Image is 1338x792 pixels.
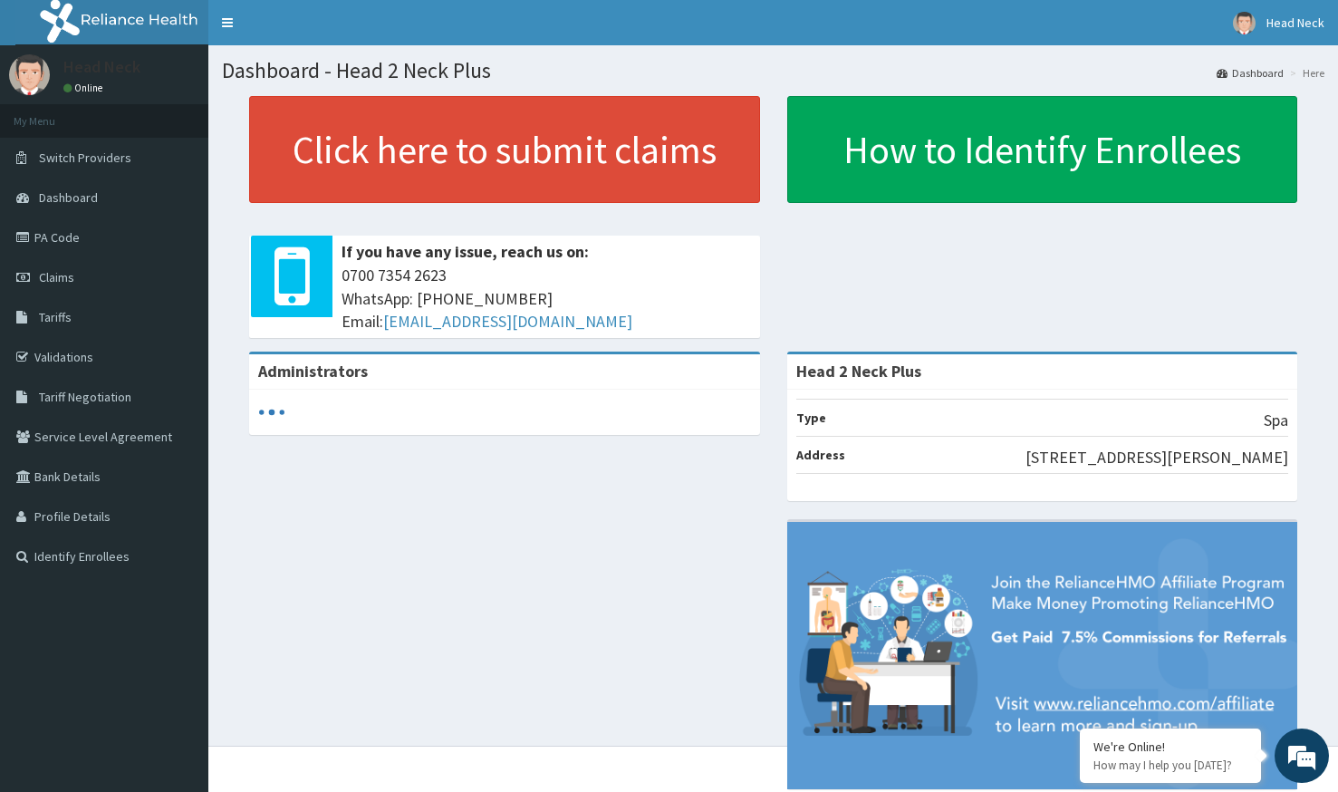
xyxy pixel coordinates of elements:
[787,96,1298,203] a: How to Identify Enrollees
[342,241,589,262] b: If you have any issue, reach us on:
[1217,65,1284,81] a: Dashboard
[63,59,140,75] p: Head Neck
[39,150,131,166] span: Switch Providers
[787,522,1298,789] img: provider-team-banner.png
[342,264,751,333] span: 0700 7354 2623 WhatsApp: [PHONE_NUMBER] Email:
[222,59,1324,82] h1: Dashboard - Head 2 Neck Plus
[1266,14,1324,31] span: Head Neck
[39,189,98,206] span: Dashboard
[1264,409,1288,432] p: Spa
[63,82,107,94] a: Online
[1093,739,1247,755] div: We're Online!
[258,361,368,382] b: Administrators
[1233,12,1256,34] img: User Image
[39,389,131,405] span: Tariff Negotiation
[249,96,760,203] a: Click here to submit claims
[258,399,285,426] svg: audio-loading
[796,410,826,426] b: Type
[383,311,632,332] a: [EMAIL_ADDRESS][DOMAIN_NAME]
[796,361,921,382] strong: Head 2 Neck Plus
[1285,65,1324,81] li: Here
[796,447,845,463] b: Address
[1093,758,1247,773] p: How may I help you today?
[39,309,72,325] span: Tariffs
[39,269,74,285] span: Claims
[9,54,50,95] img: User Image
[1025,446,1288,469] p: [STREET_ADDRESS][PERSON_NAME]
